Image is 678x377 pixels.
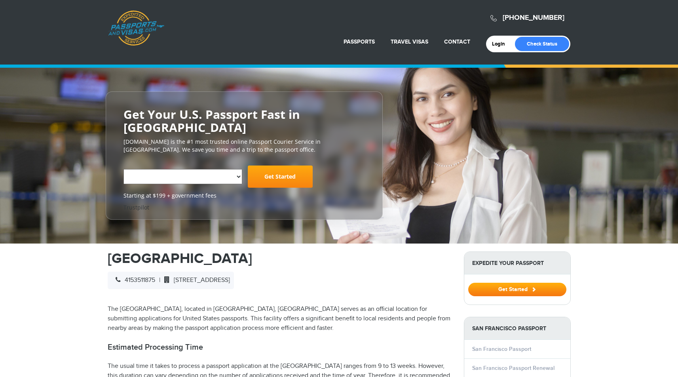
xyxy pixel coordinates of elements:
[468,286,566,292] a: Get Started
[464,317,570,340] strong: San Francisco Passport
[108,272,234,289] div: |
[472,365,555,371] a: San Francisco Passport Renewal
[123,108,365,134] h2: Get Your U.S. Passport Fast in [GEOGRAPHIC_DATA]
[248,166,313,188] a: Get Started
[112,276,155,284] span: 4153511875
[464,252,570,274] strong: Expedite Your Passport
[108,305,452,333] p: The [GEOGRAPHIC_DATA], located in [GEOGRAPHIC_DATA], [GEOGRAPHIC_DATA] serves as an official loca...
[344,38,375,45] a: Passports
[108,343,452,352] h2: Estimated Processing Time
[108,251,452,266] h1: [GEOGRAPHIC_DATA]
[123,192,365,200] span: Starting at $199 + government fees
[108,10,164,46] a: Passports & [DOMAIN_NAME]
[123,204,149,211] a: Trustpilot
[515,37,569,51] a: Check Status
[468,283,566,296] button: Get Started
[160,276,230,284] span: [STREET_ADDRESS]
[444,38,470,45] a: Contact
[472,346,531,352] a: San Francisco Passport
[492,41,511,47] a: Login
[123,138,365,154] p: [DOMAIN_NAME] is the #1 most trusted online Passport Courier Service in [GEOGRAPHIC_DATA]. We sav...
[391,38,428,45] a: Travel Visas
[503,13,564,22] a: [PHONE_NUMBER]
